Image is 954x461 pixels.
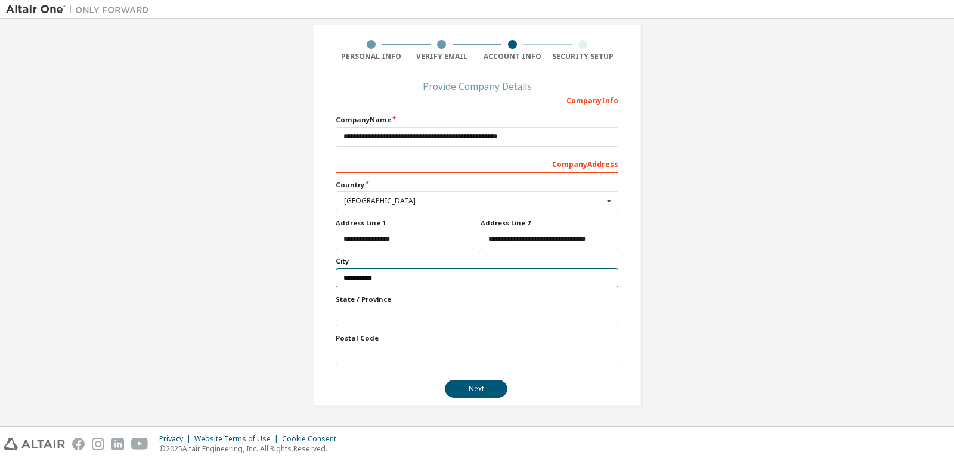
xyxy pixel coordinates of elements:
[282,434,343,444] div: Cookie Consent
[159,444,343,454] p: © 2025 Altair Engineering, Inc. All Rights Reserved.
[336,154,618,173] div: Company Address
[92,438,104,450] img: instagram.svg
[4,438,65,450] img: altair_logo.svg
[336,295,618,304] label: State / Province
[6,4,155,16] img: Altair One
[336,83,618,90] div: Provide Company Details
[131,438,148,450] img: youtube.svg
[336,180,618,190] label: Country
[336,90,618,109] div: Company Info
[445,380,507,398] button: Next
[336,115,618,125] label: Company Name
[336,218,473,228] label: Address Line 1
[194,434,282,444] div: Website Terms of Use
[111,438,124,450] img: linkedin.svg
[407,52,478,61] div: Verify Email
[72,438,85,450] img: facebook.svg
[336,333,618,343] label: Postal Code
[344,197,603,205] div: [GEOGRAPHIC_DATA]
[481,218,618,228] label: Address Line 2
[159,434,194,444] div: Privacy
[336,256,618,266] label: City
[336,52,407,61] div: Personal Info
[548,52,619,61] div: Security Setup
[477,52,548,61] div: Account Info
